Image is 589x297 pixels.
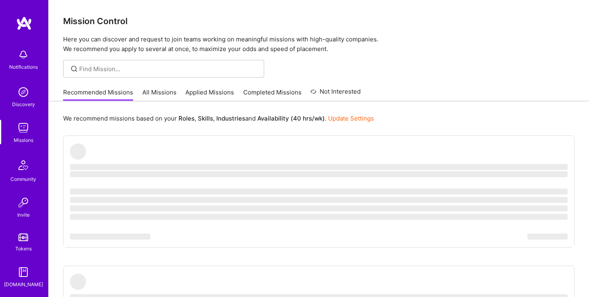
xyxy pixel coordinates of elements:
[16,16,32,31] img: logo
[17,211,30,219] div: Invite
[185,88,234,101] a: Applied Missions
[15,120,31,136] img: teamwork
[79,65,258,73] input: Find Mission...
[310,87,361,101] a: Not Interested
[198,115,213,122] b: Skills
[10,175,36,183] div: Community
[15,244,32,253] div: Tokens
[142,88,176,101] a: All Missions
[63,35,575,54] p: Here you can discover and request to join teams working on meaningful missions with high-quality ...
[63,88,133,101] a: Recommended Missions
[15,84,31,100] img: discovery
[14,156,33,175] img: Community
[179,115,195,122] b: Roles
[15,264,31,280] img: guide book
[257,115,325,122] b: Availability (40 hrs/wk)
[18,234,28,241] img: tokens
[63,16,575,26] h3: Mission Control
[70,64,79,74] i: icon SearchGrey
[14,136,33,144] div: Missions
[243,88,302,101] a: Completed Missions
[4,280,43,289] div: [DOMAIN_NAME]
[12,100,35,109] div: Discovery
[328,115,374,122] a: Update Settings
[15,195,31,211] img: Invite
[15,47,31,63] img: bell
[63,114,374,123] p: We recommend missions based on your , , and .
[216,115,245,122] b: Industries
[9,63,38,71] div: Notifications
